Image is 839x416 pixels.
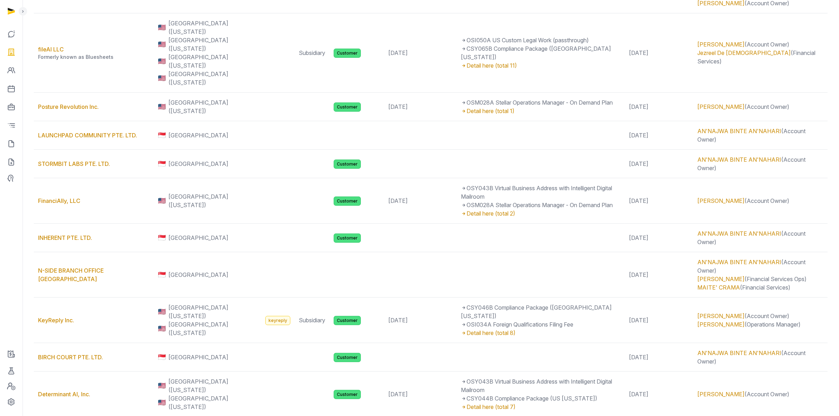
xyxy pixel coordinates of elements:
div: (Account Owner) [697,40,823,49]
div: (Account Owner) [697,229,823,246]
span: OSY043B Virtual Business Address with Intelligent Digital Mailroom [461,378,612,393]
a: Determinant AI, Inc. [38,391,90,398]
span: [GEOGRAPHIC_DATA] [168,271,228,279]
div: (Operations Manager) [697,320,823,329]
span: [GEOGRAPHIC_DATA] ([US_STATE]) [168,394,257,411]
a: [PERSON_NAME] [697,391,745,398]
a: AN'NAJWA BINTE AN'NAHARI [697,349,781,356]
td: [DATE] [625,343,693,372]
span: Customer [334,49,361,58]
div: Formerly known as Bluesheets [38,54,154,61]
span: [GEOGRAPHIC_DATA] ([US_STATE]) [168,303,257,320]
a: BIRCH COURT PTE. LTD. [38,354,103,361]
td: [DATE] [625,121,693,150]
span: OSM028A Stellar Operations Manager - On Demand Plan [461,99,613,106]
a: AN'NAJWA BINTE AN'NAHARI [697,259,781,266]
td: [DATE] [625,224,693,252]
div: Detail here (total 7) [461,403,621,411]
a: AN'NAJWA BINTE AN'NAHARI [697,156,781,163]
span: Customer [334,390,361,399]
a: Posture Revolution Inc. [38,103,99,110]
div: (Account Owner) [697,155,823,172]
span: [GEOGRAPHIC_DATA] [168,160,228,168]
div: (Account Owner) [697,197,823,205]
a: STORMBIT LABS PTE. LTD. [38,160,110,167]
span: CSY044B Compliance Package (US [US_STATE]) [461,395,597,402]
a: fileAI LLC [38,46,64,53]
a: INHERENT PTE. LTD. [38,234,92,241]
span: [GEOGRAPHIC_DATA] [168,234,228,242]
a: AN'NAJWA BINTE AN'NAHARI [697,230,781,237]
div: (Account Owner) [697,390,823,398]
div: Detail here (total 11) [461,61,621,70]
td: [DATE] [625,252,693,298]
span: OSY043B Virtual Business Address with Intelligent Digital Mailroom [461,185,612,200]
div: (Financial Services) [697,49,823,66]
span: Customer [334,234,361,243]
td: [DATE] [384,178,457,224]
div: (Account Owner) [697,103,823,111]
div: Detail here (total 8) [461,329,621,337]
span: [GEOGRAPHIC_DATA] ([US_STATE]) [168,98,257,115]
span: [GEOGRAPHIC_DATA] ([US_STATE]) [168,377,257,394]
a: Jezreel De [DEMOGRAPHIC_DATA] [697,49,791,56]
span: Customer [334,353,361,362]
a: AN'NAJWA BINTE AN'NAHARI [697,128,781,135]
a: [PERSON_NAME] [697,197,745,204]
span: OSI050A US Custom Legal Work (passthrough) [461,37,589,44]
td: [DATE] [625,150,693,178]
span: [GEOGRAPHIC_DATA] ([US_STATE]) [168,192,257,209]
td: Subsidiary [295,13,329,93]
a: FinanciAlly, LLC [38,197,80,204]
a: LAUNCHPAD COMMUNITY PTE. LTD. [38,132,137,139]
span: [GEOGRAPHIC_DATA] ([US_STATE]) [168,19,257,36]
a: MAITE' CRAMA [697,284,740,291]
span: [GEOGRAPHIC_DATA] ([US_STATE]) [168,36,257,53]
span: [GEOGRAPHIC_DATA] [168,353,228,361]
span: OSM028A Stellar Operations Manager - On Demand Plan [461,201,613,209]
span: [GEOGRAPHIC_DATA] [168,131,228,139]
a: [PERSON_NAME] [697,312,745,319]
span: Customer [334,197,361,206]
a: [PERSON_NAME] [697,275,745,282]
td: [DATE] [625,93,693,121]
div: Detail here (total 2) [461,209,621,218]
td: [DATE] [384,298,457,343]
div: (Financial Services) [697,283,823,292]
td: [DATE] [384,13,457,93]
span: [GEOGRAPHIC_DATA] ([US_STATE]) [168,70,257,87]
span: CSY046B Compliance Package ([GEOGRAPHIC_DATA] [US_STATE]) [461,304,612,319]
a: KeyReply Inc. [38,317,74,324]
div: Detail here (total 1) [461,107,621,115]
span: OSI034A Foreign Qualifications Filing Fee [461,321,573,328]
span: [GEOGRAPHIC_DATA] ([US_STATE]) [168,320,257,337]
div: (Account Owner) [697,127,823,144]
span: CSY065B Compliance Package ([GEOGRAPHIC_DATA] [US_STATE]) [461,45,611,61]
td: [DATE] [384,93,457,121]
td: [DATE] [625,13,693,93]
td: Subsidiary [295,298,329,343]
td: [DATE] [625,298,693,343]
a: [PERSON_NAME] [697,321,745,328]
td: [DATE] [625,178,693,224]
div: (Financial Services Ops) [697,275,823,283]
a: [PERSON_NAME] [697,41,745,48]
div: (Account Owner) [697,258,823,275]
span: Customer [334,160,361,169]
span: Customer [334,316,361,325]
div: (Account Owner) [697,312,823,320]
div: (Account Owner) [697,349,823,366]
a: N-SIDE BRANCH OFFICE [GEOGRAPHIC_DATA] [38,267,104,282]
span: [GEOGRAPHIC_DATA] ([US_STATE]) [168,53,257,70]
span: Customer [334,103,361,112]
span: keyreply [265,316,290,325]
a: [PERSON_NAME] [697,103,745,110]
